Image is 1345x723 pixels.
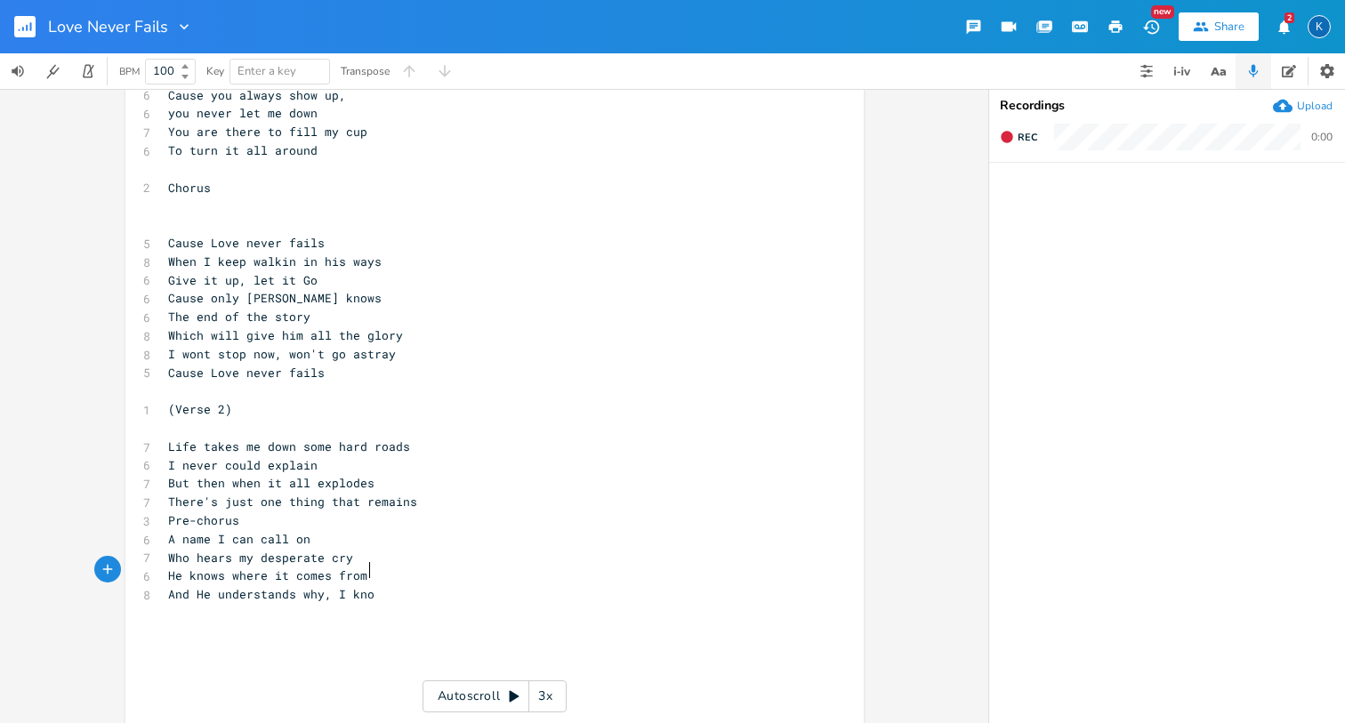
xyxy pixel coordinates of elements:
div: Transpose [341,66,390,76]
div: 0:00 [1311,132,1333,142]
span: But then when it all explodes [168,475,375,491]
span: And He understands why, I kno [168,586,375,602]
span: A name I can call on [168,531,310,547]
span: I wont stop now, won't go astray [168,346,396,362]
span: you never let me down [168,105,318,121]
div: Key [206,66,224,76]
span: When I keep walkin in his ways [168,253,382,269]
div: katethompson1950 [1308,15,1331,38]
span: There's just one thing that remains [168,494,417,510]
span: (Verse 2) [168,401,232,417]
button: New [1133,11,1169,43]
span: You are there to fill my cup [168,124,367,140]
button: 2 [1266,11,1301,43]
span: Enter a key [238,63,296,79]
span: To turn it all around [168,142,318,158]
span: Cause you always show up, [168,87,346,103]
span: He knows where it comes from [168,567,367,583]
span: Life takes me down some hard roads [168,438,410,454]
span: Rec [1018,131,1037,144]
span: Cause Love never fails [168,235,325,251]
span: Pre-chorus [168,512,239,528]
span: Give it up, let it Go [168,272,318,288]
div: BPM [119,67,140,76]
div: Share [1214,19,1244,35]
div: New [1151,5,1174,19]
span: Cause Love never fails [168,365,325,381]
span: Chorus [168,180,211,196]
span: Love Never Fails [48,19,168,35]
div: Autoscroll [423,680,567,712]
button: Upload [1273,96,1333,116]
button: Rec [993,123,1044,151]
button: Share [1179,12,1259,41]
div: 3x [529,680,561,712]
span: The end of the story [168,309,310,325]
div: Upload [1297,99,1333,113]
span: Cause only [PERSON_NAME] knows [168,290,382,306]
div: Recordings [1000,100,1334,112]
span: Who hears my desperate cry [168,550,353,566]
span: Which will give him all the glory [168,327,403,343]
div: 2 [1285,12,1294,23]
span: I never could explain [168,457,318,473]
button: K [1308,6,1331,47]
